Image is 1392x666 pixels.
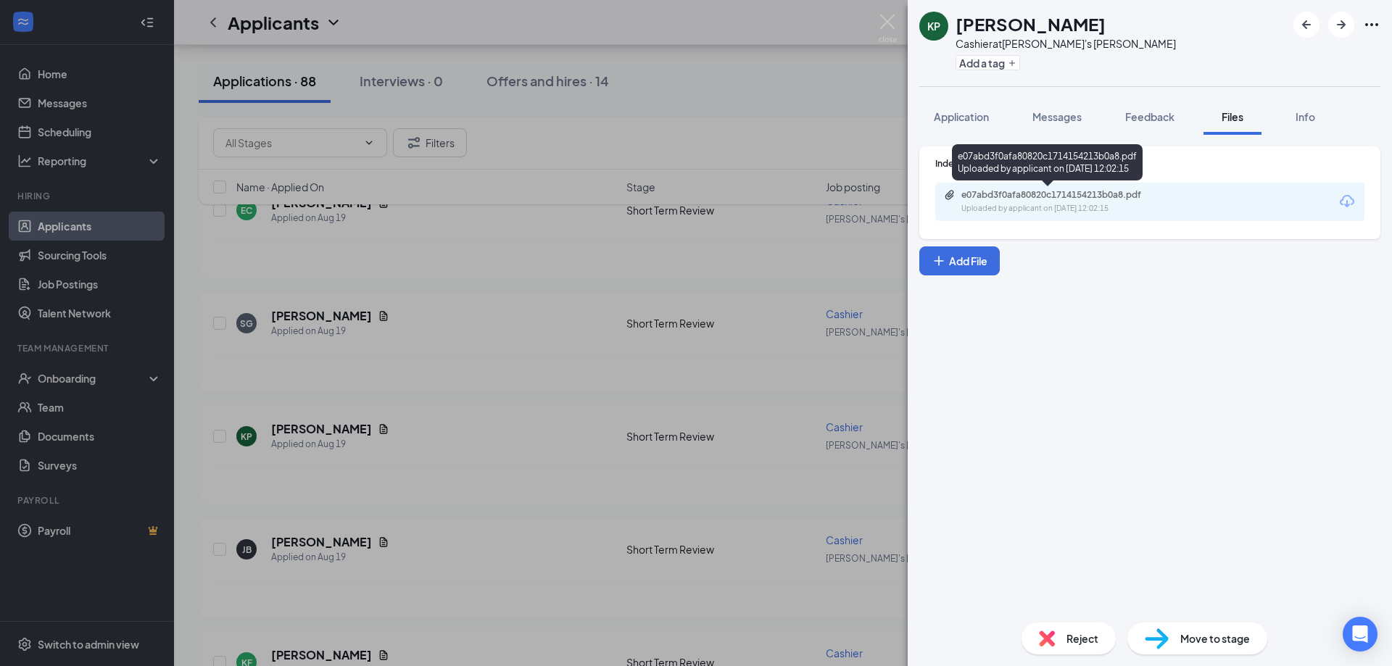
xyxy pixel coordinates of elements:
[919,246,1000,275] button: Add FilePlus
[944,189,1179,215] a: Paperclipe07abd3f0afa80820c1714154213b0a8.pdfUploaded by applicant on [DATE] 12:02:15
[944,189,956,201] svg: Paperclip
[1343,617,1377,652] div: Open Intercom Messenger
[961,189,1164,201] div: e07abd3f0afa80820c1714154213b0a8.pdf
[1363,16,1380,33] svg: Ellipses
[935,157,1364,170] div: Indeed Resume
[934,110,989,123] span: Application
[1333,16,1350,33] svg: ArrowRight
[1328,12,1354,38] button: ArrowRight
[952,144,1143,180] div: e07abd3f0afa80820c1714154213b0a8.pdf Uploaded by applicant on [DATE] 12:02:15
[1008,59,1016,67] svg: Plus
[961,203,1179,215] div: Uploaded by applicant on [DATE] 12:02:15
[1298,16,1315,33] svg: ArrowLeftNew
[1066,630,1098,646] span: Reject
[1293,12,1319,38] button: ArrowLeftNew
[927,19,940,33] div: KP
[1032,110,1082,123] span: Messages
[1125,110,1174,123] span: Feedback
[956,36,1176,51] div: Cashier at [PERSON_NAME]'s [PERSON_NAME]
[932,254,946,268] svg: Plus
[1338,193,1356,210] svg: Download
[956,55,1020,70] button: PlusAdd a tag
[956,12,1106,36] h1: [PERSON_NAME]
[1296,110,1315,123] span: Info
[1222,110,1243,123] span: Files
[1180,630,1250,646] span: Move to stage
